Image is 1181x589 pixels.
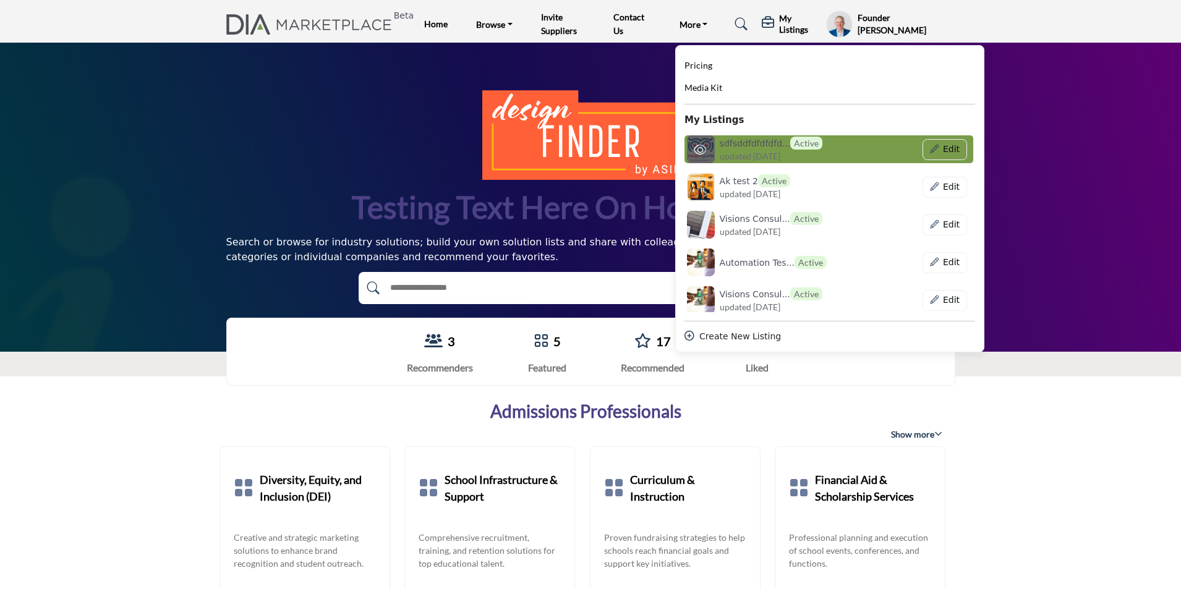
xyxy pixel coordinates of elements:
a: Search [723,14,756,34]
span: Pricing [684,60,712,70]
div: My Listings [762,13,820,35]
a: 5 [553,334,561,349]
img: automation-test-listing4 logo [687,248,715,276]
a: xczxc logo Visions Consul...Active updated [DATE] [684,286,853,314]
h6: Ak test 2 [720,174,790,187]
a: View Recommenders [424,333,443,350]
a: 3 [448,334,455,349]
img: sfsdf logo [687,135,715,163]
a: Financial Aid & Scholarship Services [815,460,931,516]
a: Go to Recommended [634,333,651,350]
div: My Listings [675,45,984,352]
h6: Beta [394,11,414,21]
a: Proven fundraising strategies to help schools reach financial goals and support key initiatives. [604,531,746,570]
div: Create New Listing [684,330,975,343]
h1: Testing text here on home banner [352,187,830,227]
div: Recommended [621,360,684,375]
div: Basic outlined example [923,177,966,198]
a: Professional planning and execution of school events, conferences, and functions. [789,531,931,570]
h5: My Listings [779,13,820,35]
h6: Visions Consulting Group [720,287,822,300]
a: Pricing [684,59,712,73]
img: visions-consulting-group-hjhjk logo [687,211,715,239]
a: visions-consulting-group-hjhjk logo Visions Consul...Active updated [DATE] [684,211,853,239]
a: Contact Us [613,12,644,36]
span: Active [790,287,822,300]
img: Site Logo [226,14,399,35]
a: Invite Suppliers [541,12,577,36]
a: Home [424,19,448,29]
div: Basic outlined example [923,290,966,311]
a: automation-test-listing4 logo Automation Tes...Active [684,248,853,276]
b: My Listings [684,113,744,127]
button: Show Company Details With Edit Page [923,214,966,235]
span: updated [DATE] [720,225,780,238]
a: ak-test-23 logo Ak test 2Active updated [DATE] [684,173,853,201]
button: Show Company Details With Edit Page [923,177,966,198]
h5: Founder [PERSON_NAME] [858,12,955,36]
h6: Visions Consulting Group hjhjk [720,212,822,225]
a: Creative and strategic marketing solutions to enhance brand recognition and student outreach. [234,531,376,570]
div: Search or browse for industry solutions; build your own solution lists and share with colleagues ... [226,235,955,265]
span: Media Kit [684,82,722,93]
a: Browse [467,15,521,33]
div: Liked [740,360,774,375]
h6: Automation Test Listing [720,256,827,269]
a: Go to Featured [534,333,548,350]
button: Show hide supplier dropdown [826,11,852,38]
span: updated [DATE] [720,150,780,163]
span: Active [795,256,827,269]
img: image [482,90,699,179]
span: Active [790,137,822,150]
div: Basic outlined example [923,252,966,273]
span: Active [758,174,790,187]
a: sfsdf logo sdfsddfdfdfdfd...Active updated [DATE] [684,135,853,163]
div: Featured [528,360,566,375]
img: ak-test-23 logo [687,173,715,201]
div: Basic outlined example [923,214,966,235]
a: Curriculum & Instruction [630,460,746,516]
h6: sdfsddfdfdfdfdf4344343 [720,137,823,150]
span: Show more [891,428,942,441]
a: More [671,15,717,33]
a: Beta [226,14,399,35]
a: 17 [656,334,671,349]
a: Comprehensive recruitment, training, and retention solutions for top educational talent. [419,531,561,570]
span: updated [DATE] [720,187,780,200]
button: Show Company Details With Edit Page [923,252,966,273]
a: Diversity, Equity, and Inclusion (DEI) [260,460,376,516]
button: Show Company Details With Edit Page [923,139,966,160]
a: Admissions Professionals [490,401,681,422]
span: Active [790,212,822,225]
img: xczxc logo [687,286,715,314]
span: updated [DATE] [720,300,780,313]
a: School Infrastructure & Support [445,460,561,516]
div: Recommenders [407,360,473,375]
div: Basic outlined example [923,139,966,160]
a: Media Kit [684,81,722,95]
button: Show Company Details With Edit Page [923,290,966,311]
